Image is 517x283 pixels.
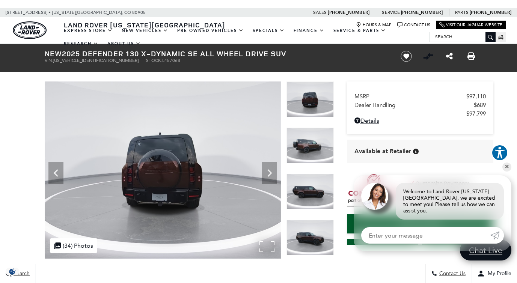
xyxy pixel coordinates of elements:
a: Specials [248,24,289,37]
aside: Accessibility Help Desk [491,145,508,163]
img: New 2025 Sedona Red LAND ROVER X-Dynamic SE image 3 [286,81,334,117]
a: EXPRESS STORE [59,24,117,37]
img: New 2025 Sedona Red LAND ROVER X-Dynamic SE image 3 [45,81,281,259]
div: Next [262,162,277,184]
span: Dealer Handling [354,102,474,108]
a: Details [354,117,486,124]
img: New 2025 Sedona Red LAND ROVER X-Dynamic SE image 5 [286,174,334,209]
a: Share this New 2025 Defender 130 X-Dynamic SE All Wheel Drive SUV [446,52,453,61]
a: Instant Trade Value [347,239,418,259]
span: VIN: [45,58,53,63]
span: Stock: [146,58,162,63]
span: My Profile [485,271,511,277]
span: $97,799 [466,110,486,117]
a: Finance [289,24,329,37]
button: Save vehicle [398,50,415,62]
a: New Vehicles [117,24,173,37]
a: Service & Parts [329,24,390,37]
span: Contact Us [437,271,466,277]
div: Vehicle is in stock and ready for immediate delivery. Due to demand, availability is subject to c... [413,149,419,154]
a: Contact Us [397,22,430,28]
a: Start Your Deal [347,214,493,233]
img: New 2025 Sedona Red LAND ROVER X-Dynamic SE image 6 [286,220,334,256]
a: $97,799 [354,110,486,117]
span: MSRP [354,93,466,100]
section: Click to Open Cookie Consent Modal [4,268,21,275]
span: L457068 [162,58,180,63]
span: [US_VEHICLE_IDENTIFICATION_NUMBER] [53,58,139,63]
span: $689 [474,102,486,108]
a: Print this New 2025 Defender 130 X-Dynamic SE All Wheel Drive SUV [467,52,475,61]
span: Available at Retailer [354,147,411,155]
img: Opt-Out Icon [4,268,21,275]
button: Vehicle Added To Compare List [422,51,434,62]
a: Dealer Handling $689 [354,102,486,108]
img: Agent profile photo [361,183,388,210]
span: $97,110 [466,93,486,100]
input: Search [430,32,495,41]
div: Welcome to Land Rover [US_STATE][GEOGRAPHIC_DATA], we are excited to meet you! Please tell us how... [396,183,504,220]
a: Visit Our Jaguar Website [439,22,502,28]
a: About Us [103,37,145,50]
a: Research [59,37,103,50]
button: Open user profile menu [472,264,517,283]
img: Land Rover [13,21,47,39]
a: land-rover [13,21,47,39]
a: Submit [490,227,504,244]
h1: 2025 Defender 130 X-Dynamic SE All Wheel Drive SUV [45,50,388,58]
a: Pre-Owned Vehicles [173,24,248,37]
button: Explore your accessibility options [491,145,508,161]
input: Enter your message [361,227,490,244]
img: New 2025 Sedona Red LAND ROVER X-Dynamic SE image 4 [286,128,334,163]
strong: New [45,48,62,59]
a: MSRP $97,110 [354,93,486,100]
nav: Main Navigation [59,24,429,50]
